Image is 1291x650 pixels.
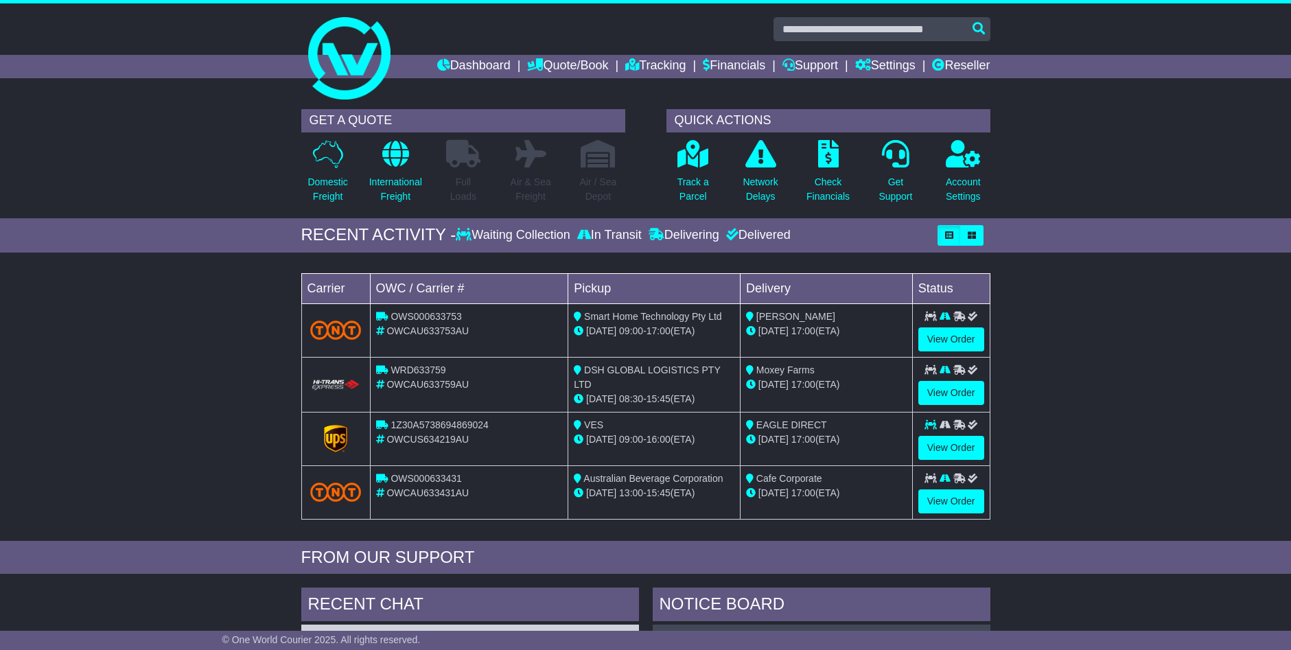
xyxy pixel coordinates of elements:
span: 17:00 [791,487,815,498]
span: EAGLE DIRECT [756,419,827,430]
p: Account Settings [946,175,981,204]
a: NetworkDelays [742,139,778,211]
td: Delivery [740,273,912,303]
span: Moxey Farms [756,364,815,375]
div: RECENT ACTIVITY - [301,225,456,245]
a: CheckFinancials [806,139,850,211]
span: Cafe Corporate [756,473,822,484]
img: TNT_Domestic.png [310,483,362,501]
span: VES [584,419,603,430]
div: (ETA) [746,432,907,447]
a: View Order [918,436,984,460]
a: Tracking [625,55,686,78]
div: - (ETA) [574,432,734,447]
span: [PERSON_NAME] [756,311,835,322]
div: - (ETA) [574,486,734,500]
a: Settings [855,55,916,78]
span: 17:00 [791,434,815,445]
div: - (ETA) [574,324,734,338]
p: Network Delays [743,175,778,204]
div: Waiting Collection [456,228,573,243]
a: GetSupport [878,139,913,211]
img: TNT_Domestic.png [310,321,362,339]
a: Support [782,55,838,78]
div: GET A QUOTE [301,109,625,132]
div: In Transit [574,228,645,243]
span: 15:45 [647,393,671,404]
span: 17:00 [791,379,815,390]
a: Reseller [932,55,990,78]
td: OWC / Carrier # [370,273,568,303]
p: Air / Sea Depot [580,175,617,204]
div: (ETA) [746,324,907,338]
span: [DATE] [758,379,789,390]
span: [DATE] [758,487,789,498]
div: NOTICE BOARD [653,588,990,625]
a: AccountSettings [945,139,981,211]
div: (ETA) [746,486,907,500]
span: 09:00 [619,434,643,445]
td: Status [912,273,990,303]
p: Air & Sea Freight [511,175,551,204]
span: OWCAU633753AU [386,325,469,336]
span: 15:45 [647,487,671,498]
span: [DATE] [586,487,616,498]
div: Delivered [723,228,791,243]
span: 09:00 [619,325,643,336]
span: OWCAU633431AU [386,487,469,498]
img: GetCarrierServiceLogo [324,425,347,452]
span: OWS000633753 [391,311,462,322]
div: - (ETA) [574,392,734,406]
a: View Order [918,327,984,351]
div: (ETA) [746,378,907,392]
span: DSH GLOBAL LOGISTICS PTY LTD [574,364,720,390]
span: OWCUS634219AU [386,434,469,445]
span: Smart Home Technology Pty Ltd [584,311,722,322]
span: [DATE] [586,434,616,445]
span: 16:00 [647,434,671,445]
span: [DATE] [586,325,616,336]
span: 1Z30A5738694869024 [391,419,488,430]
span: © One World Courier 2025. All rights reserved. [222,634,421,645]
p: Full Loads [446,175,480,204]
span: OWS000633431 [391,473,462,484]
div: RECENT CHAT [301,588,639,625]
span: 13:00 [619,487,643,498]
span: WRD633759 [391,364,445,375]
img: HiTrans.png [310,379,362,392]
span: [DATE] [586,393,616,404]
td: Carrier [301,273,370,303]
span: 17:00 [791,325,815,336]
a: Quote/Book [527,55,608,78]
p: Domestic Freight [307,175,347,204]
a: Dashboard [437,55,511,78]
span: [DATE] [758,434,789,445]
a: DomesticFreight [307,139,348,211]
span: 17:00 [647,325,671,336]
span: 08:30 [619,393,643,404]
span: [DATE] [758,325,789,336]
p: Track a Parcel [677,175,709,204]
p: Get Support [879,175,912,204]
a: View Order [918,381,984,405]
a: View Order [918,489,984,513]
div: QUICK ACTIONS [666,109,990,132]
p: International Freight [369,175,422,204]
a: Financials [703,55,765,78]
div: FROM OUR SUPPORT [301,548,990,568]
td: Pickup [568,273,741,303]
p: Check Financials [806,175,850,204]
span: Australian Beverage Corporation [583,473,723,484]
span: OWCAU633759AU [386,379,469,390]
a: Track aParcel [677,139,710,211]
a: InternationalFreight [369,139,423,211]
div: Delivering [645,228,723,243]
